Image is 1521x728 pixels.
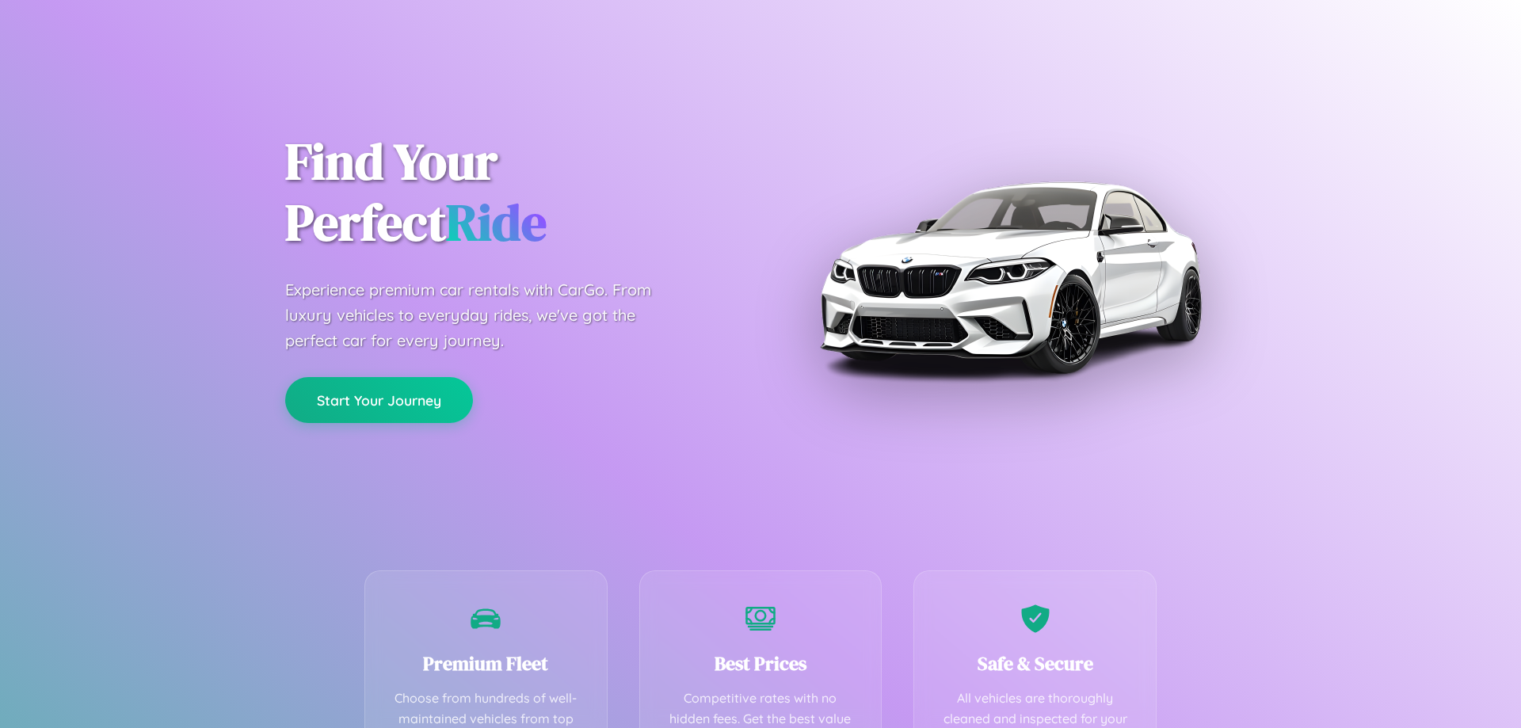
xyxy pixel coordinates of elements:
[664,650,858,677] h3: Best Prices
[812,79,1208,475] img: Premium BMW car rental vehicle
[389,650,583,677] h3: Premium Fleet
[938,650,1132,677] h3: Safe & Secure
[285,131,737,253] h1: Find Your Perfect
[285,277,681,353] p: Experience premium car rentals with CarGo. From luxury vehicles to everyday rides, we've got the ...
[285,377,473,423] button: Start Your Journey
[446,188,547,257] span: Ride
